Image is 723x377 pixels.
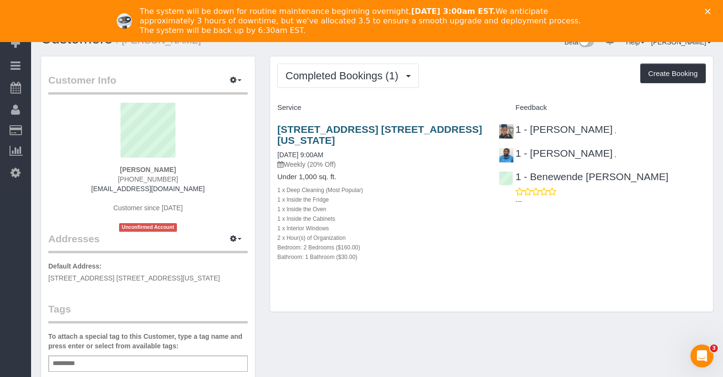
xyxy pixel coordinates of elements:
[277,151,323,159] a: [DATE] 9:00AM
[48,332,248,351] label: To attach a special tag to this Customer, type a tag name and press enter or select from availabl...
[411,7,495,16] b: [DATE] 3:00am EST.
[277,215,335,222] small: 1 x Inside the Cabinets
[565,38,594,46] a: Beta
[277,104,484,112] h4: Service
[710,345,718,352] span: 3
[277,173,484,181] h4: Under 1,000 sq. ft.
[277,124,482,146] a: [STREET_ADDRESS] [STREET_ADDRESS][US_STATE]
[91,185,205,193] a: [EMAIL_ADDRESS][DOMAIN_NAME]
[48,73,248,95] legend: Customer Info
[690,345,713,367] iframe: Intercom live chat
[499,124,613,135] a: 1 - [PERSON_NAME]
[117,13,132,29] img: Profile image for Ellie
[140,7,591,35] div: The system will be down for routine maintenance beginning overnight, We anticipate approximately ...
[499,171,668,182] a: 1 - Benewende [PERSON_NAME]
[113,204,183,212] span: Customer since [DATE]
[578,36,594,49] img: New interface
[499,104,706,112] h4: Feedback
[119,223,177,231] span: Unconfirmed Account
[640,64,706,84] button: Create Booking
[285,70,403,82] span: Completed Bookings (1)
[48,261,102,271] label: Default Address:
[277,187,363,194] small: 1 x Deep Cleaning (Most Popular)
[48,274,220,282] span: [STREET_ADDRESS] [STREET_ADDRESS][US_STATE]
[614,127,616,134] span: ,
[515,196,706,206] p: ---
[120,166,176,173] strong: [PERSON_NAME]
[277,206,326,213] small: 1 x Inside the Oven
[499,148,613,159] a: 1 - [PERSON_NAME]
[277,244,360,251] small: Bedroom: 2 Bedrooms ($160.00)
[277,235,346,241] small: 2 x Hour(s) of Organization
[277,225,329,232] small: 1 x Interior Windows
[499,148,514,162] img: 1 - Noufoh Sodandji
[277,254,357,260] small: Bathroom: 1 Bathroom ($30.00)
[48,302,248,323] legend: Tags
[651,38,711,46] a: [PERSON_NAME]
[277,160,484,169] p: Weekly (20% Off)
[277,196,329,203] small: 1 x Inside the Fridge
[499,124,514,139] img: 1 - Marlenyn Robles
[626,38,645,46] a: Help
[277,64,419,88] button: Completed Bookings (1)
[118,175,178,183] span: [PHONE_NUMBER]
[705,9,714,14] div: Close
[614,151,616,158] span: ,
